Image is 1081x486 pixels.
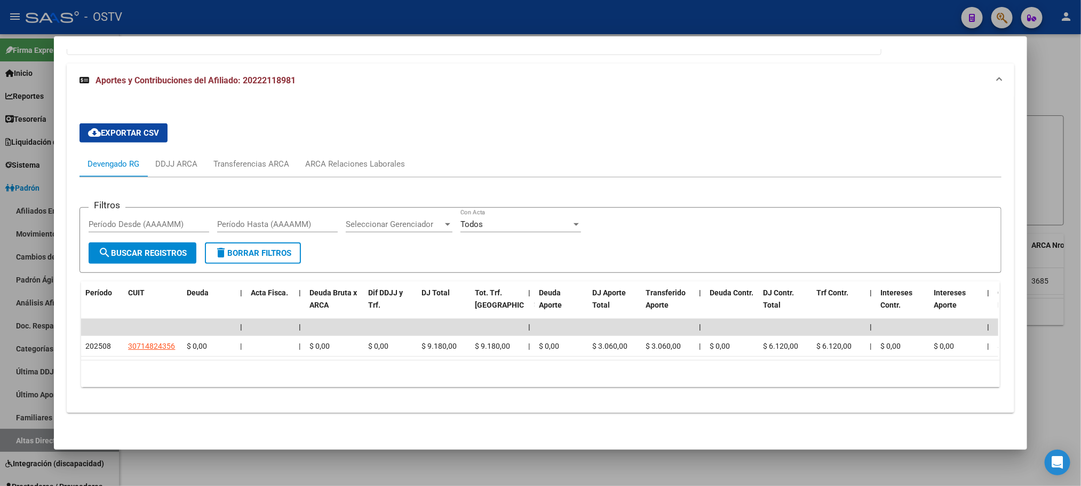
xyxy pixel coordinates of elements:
span: $ 3.060,00 [592,342,627,350]
datatable-header-cell: Deuda Aporte [535,281,588,328]
span: $ 0,00 [710,342,730,350]
button: Borrar Filtros [205,242,301,264]
datatable-header-cell: Intereses Aporte [929,281,983,328]
span: Dif DDJJ y Trf. [368,288,403,309]
span: | [699,342,701,350]
datatable-header-cell: DJ Total [417,281,471,328]
span: | [987,323,989,331]
span: Buscar Registros [98,248,187,258]
span: Exportar CSV [88,128,159,138]
span: $ 6.120,00 [763,342,798,350]
span: $ 6.120,00 [998,342,1033,350]
span: | [987,342,989,350]
span: Borrar Filtros [214,248,291,258]
datatable-header-cell: Trf Contr. [812,281,865,328]
span: Acta Fisca. [251,288,288,297]
span: Trf Contr. [816,288,848,297]
mat-icon: delete [214,246,227,259]
datatable-header-cell: Deuda Bruta x ARCA [305,281,364,328]
span: | [240,288,242,297]
span: DJ Aporte Total [592,288,626,309]
span: Deuda Contr. [710,288,753,297]
span: $ 3.060,00 [646,342,681,350]
span: CUIT [128,288,145,297]
span: | [299,323,301,331]
span: | [299,342,300,350]
button: Exportar CSV [80,123,168,143]
datatable-header-cell: Transferido Aporte [641,281,695,328]
datatable-header-cell: | [695,281,705,328]
datatable-header-cell: CUIT [124,281,182,328]
datatable-header-cell: Intereses Contr. [876,281,929,328]
datatable-header-cell: | [865,281,876,328]
span: $ 6.120,00 [816,342,852,350]
span: Intereses Aporte [934,288,966,309]
span: $ 0,00 [187,342,207,350]
div: Devengado RG [88,158,139,170]
span: $ 9.180,00 [475,342,510,350]
mat-expansion-panel-header: Aportes y Contribuciones del Afiliado: 20222118981 [67,64,1014,98]
span: $ 9.180,00 [422,342,457,350]
span: $ 0,00 [539,342,559,350]
span: Todos [460,220,483,229]
div: DDJJ ARCA [155,158,197,170]
span: | [699,288,701,297]
span: | [870,323,872,331]
mat-icon: cloud_download [88,126,101,139]
span: Seleccionar Gerenciador [346,220,443,229]
span: | [870,288,872,297]
datatable-header-cell: Dif DDJJ y Trf. [364,281,417,328]
span: | [240,342,242,350]
span: | [299,288,301,297]
span: $ 0,00 [934,342,954,350]
span: Deuda [187,288,209,297]
span: 30714824356 [128,342,175,350]
mat-icon: search [98,246,111,259]
div: ARCA Relaciones Laborales [305,158,405,170]
datatable-header-cell: Acta Fisca. [247,281,295,328]
datatable-header-cell: Deuda Contr. [705,281,759,328]
datatable-header-cell: | [524,281,535,328]
span: Transferido Aporte [646,288,686,309]
datatable-header-cell: DJ Contr. Total [759,281,812,328]
span: | [528,342,530,350]
datatable-header-cell: | [983,281,993,328]
span: | [699,323,701,331]
datatable-header-cell: Deuda [182,281,236,328]
datatable-header-cell: Tot. Trf. Bruto [471,281,524,328]
datatable-header-cell: | [236,281,247,328]
datatable-header-cell: Período [81,281,124,328]
div: Aportes y Contribuciones del Afiliado: 20222118981 [67,98,1014,413]
span: DJ Contr. Total [763,288,794,309]
div: Open Intercom Messenger [1045,450,1070,475]
span: DJ Total [422,288,450,297]
span: $ 0,00 [880,342,901,350]
datatable-header-cell: | [295,281,305,328]
span: $ 0,00 [368,342,388,350]
span: | [240,323,242,331]
span: | [870,342,871,350]
span: 202508 [85,342,111,350]
h3: Filtros [89,199,125,211]
span: $ 0,00 [309,342,330,350]
span: Aportes y Contribuciones del Afiliado: 20222118981 [96,75,296,85]
span: Deuda Bruta x ARCA [309,288,357,309]
span: Período [85,288,112,297]
div: Transferencias ARCA [213,158,289,170]
span: Contr. Empresa [998,288,1028,309]
datatable-header-cell: DJ Aporte Total [588,281,641,328]
datatable-header-cell: Contr. Empresa [993,281,1047,328]
span: | [528,323,530,331]
span: Intereses Contr. [880,288,912,309]
span: | [987,288,989,297]
span: Tot. Trf. [GEOGRAPHIC_DATA] [475,288,547,309]
span: | [528,288,530,297]
button: Buscar Registros [89,242,196,264]
span: Deuda Aporte [539,288,562,309]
